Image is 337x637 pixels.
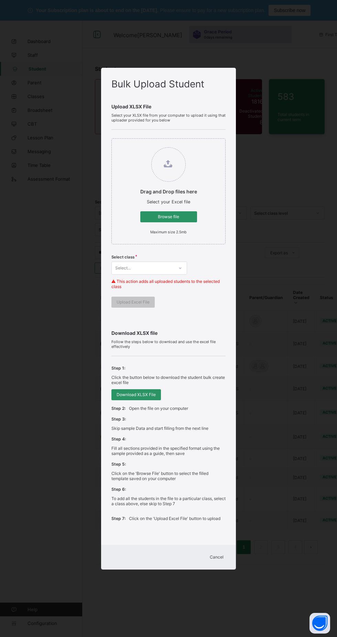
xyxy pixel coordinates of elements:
[117,392,156,397] span: Download XLSX File
[111,436,126,442] span: Step 4:
[129,406,188,411] p: Open the file on your computer
[111,487,126,492] span: Step 6:
[111,78,204,90] span: Bulk Upload Student
[145,214,192,219] span: Browse file
[111,255,134,259] span: Select class
[111,375,226,385] p: Click the button below to download the student bulk create excel file
[111,365,125,371] span: Step 1:
[111,339,226,349] span: Follow the steps below to download and use the excel file effectively
[147,199,190,204] span: Select your Excel file
[115,262,131,275] div: Select...
[129,516,220,521] p: Click on the 'Upload Excel File' button to upload
[111,113,226,123] span: Select your XLSX file from your computer to upload it using that uploader provided for you below
[210,554,224,560] span: Cancel
[111,426,208,431] p: Skip sample Data and start filling from the next line
[111,471,226,481] p: Click on the 'Browse File' button to select the filled template saved on your computer
[111,406,126,411] span: Step 2:
[111,461,126,467] span: Step 5:
[140,189,197,194] p: Drag and Drop files here
[309,613,330,634] button: Open asap
[111,516,126,521] span: Step 7:
[111,279,226,289] p: ⚠ This action adds all uploaded students to the selected class
[111,104,226,109] span: Upload XLSX File
[150,230,187,234] small: Maximum size 2.5mb
[111,446,226,456] p: Fill all sections provided in the specified format using the sample provided as a guide, then save
[111,496,226,506] p: To add all the students in the file to a particular class, select a class above, else skip to Step 7
[111,330,226,336] span: Download XLSX file
[111,416,126,422] span: Step 3:
[117,299,150,305] span: Upload Excel File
